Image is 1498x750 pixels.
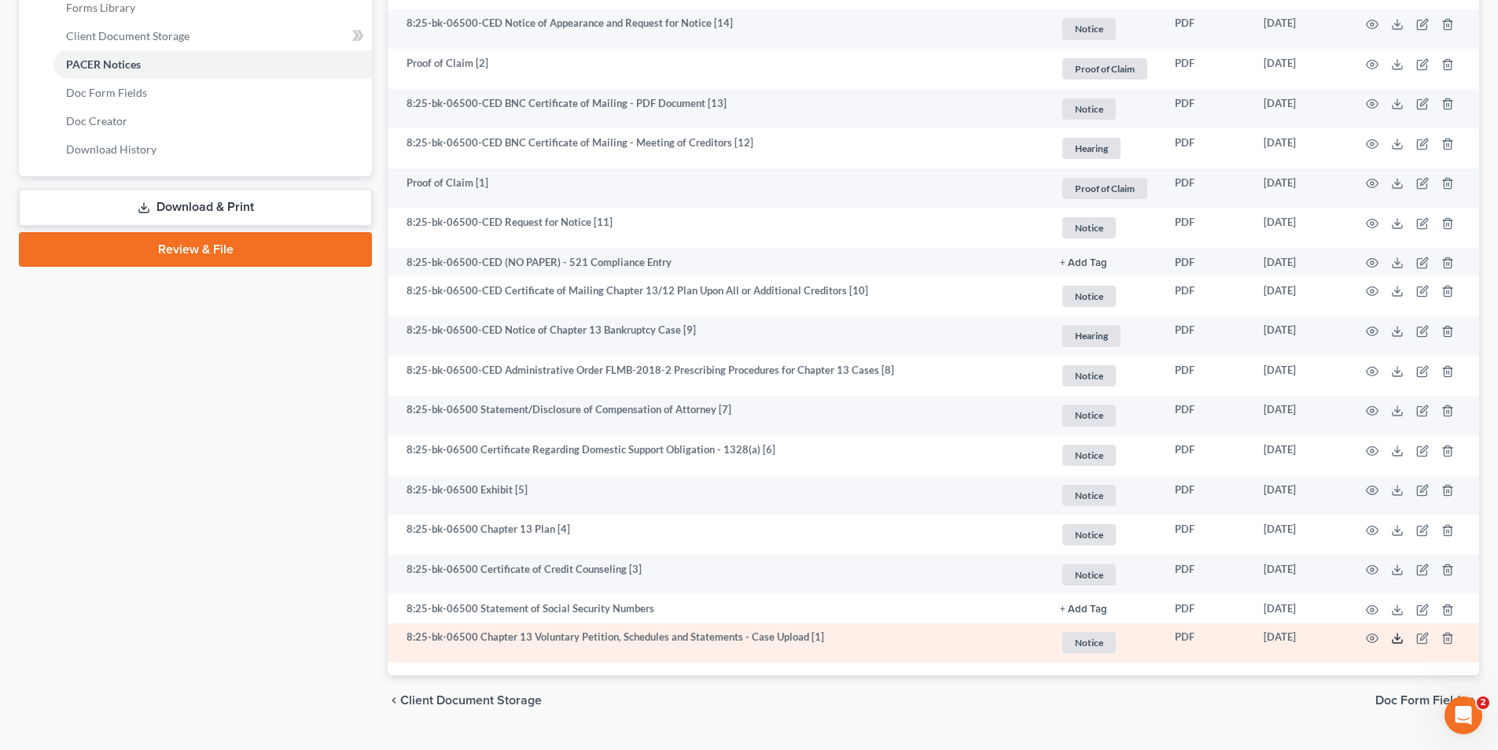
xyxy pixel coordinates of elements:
td: 8:25-bk-06500 Statement/Disclosure of Compensation of Attorney [7] [388,396,1047,436]
a: PACER Notices [53,50,372,79]
td: [DATE] [1251,555,1347,595]
span: Hearing [1062,138,1121,159]
i: chevron_left [388,694,400,707]
a: Notice [1060,363,1150,389]
td: PDF [1162,49,1251,89]
a: Hearing [1060,135,1150,161]
td: [DATE] [1251,594,1347,623]
a: Notice [1060,482,1150,508]
a: Hearing [1060,323,1150,349]
td: [DATE] [1251,435,1347,475]
a: Doc Form Fields [53,79,372,107]
td: 8:25-bk-06500-CED Administrative Order FLMB-2018-2 Prescribing Procedures for Chapter 13 Cases [8] [388,356,1047,396]
td: [DATE] [1251,356,1347,396]
a: Notice [1060,16,1150,42]
a: Proof of Claim [1060,56,1150,82]
td: PDF [1162,208,1251,248]
span: Notice [1062,524,1116,545]
span: Doc Form Fields [1375,694,1467,707]
a: Notice [1060,96,1150,122]
button: + Add Tag [1060,604,1107,615]
td: [DATE] [1251,396,1347,436]
span: Notice [1062,445,1116,466]
a: + Add Tag [1060,255,1150,270]
td: [DATE] [1251,89,1347,129]
span: Notice [1062,365,1116,386]
td: [DATE] [1251,248,1347,276]
td: 8:25-bk-06500 Chapter 13 Voluntary Petition, Schedules and Statements - Case Upload [1] [388,623,1047,663]
span: Notice [1062,564,1116,586]
td: Proof of Claim [2] [388,49,1047,89]
td: PDF [1162,316,1251,357]
a: + Add Tag [1060,601,1150,616]
span: Download History [66,142,156,156]
td: 8:25-bk-06500-CED BNC Certificate of Mailing - PDF Document [13] [388,89,1047,129]
button: Doc Form Fields chevron_right [1375,694,1479,707]
span: Notice [1062,98,1116,120]
button: + Add Tag [1060,258,1107,268]
td: [DATE] [1251,168,1347,209]
span: Notice [1062,485,1116,506]
td: 8:25-bk-06500-CED Request for Notice [11] [388,208,1047,248]
a: Notice [1060,442,1150,468]
span: PACER Notices [66,57,141,71]
td: [DATE] [1251,49,1347,89]
a: Notice [1060,630,1150,656]
td: PDF [1162,475,1251,515]
td: 8:25-bk-06500 Statement of Social Security Numbers [388,594,1047,623]
td: 8:25-bk-06500-CED Notice of Appearance and Request for Notice [14] [388,9,1047,50]
td: PDF [1162,128,1251,168]
td: PDF [1162,515,1251,555]
a: Notice [1060,402,1150,428]
span: Notice [1062,632,1116,653]
td: 8:25-bk-06500 Certificate of Credit Counseling [3] [388,555,1047,595]
a: Notice [1060,522,1150,548]
a: Download & Print [19,189,372,226]
td: 8:25-bk-06500-CED BNC Certificate of Mailing - Meeting of Creditors [12] [388,128,1047,168]
a: Proof of Claim [1060,175,1150,201]
span: Notice [1062,286,1116,307]
td: PDF [1162,89,1251,129]
td: [DATE] [1251,316,1347,357]
td: [DATE] [1251,276,1347,316]
span: Doc Creator [66,114,127,127]
button: chevron_left Client Document Storage [388,694,542,707]
span: 2 [1477,696,1489,709]
span: Client Document Storage [400,694,542,707]
td: 8:25-bk-06500-CED Certificate of Mailing Chapter 13/12 Plan Upon All or Additional Creditors [10] [388,276,1047,316]
td: PDF [1162,248,1251,276]
span: Forms Library [66,1,135,14]
td: PDF [1162,9,1251,50]
span: Doc Form Fields [66,86,147,99]
td: 8:25-bk-06500-CED (NO PAPER) - 521 Compliance Entry [388,248,1047,276]
iframe: Intercom live chat [1445,696,1482,734]
a: Client Document Storage [53,22,372,50]
a: Download History [53,135,372,164]
td: PDF [1162,555,1251,595]
a: Doc Creator [53,107,372,135]
span: Client Document Storage [66,29,190,42]
td: [DATE] [1251,515,1347,555]
span: Notice [1062,217,1116,238]
td: [DATE] [1251,208,1347,248]
a: Notice [1060,283,1150,309]
td: PDF [1162,623,1251,663]
span: Proof of Claim [1062,58,1147,79]
span: Notice [1062,18,1116,39]
td: 8:25-bk-06500 Certificate Regarding Domestic Support Obligation - 1328(a) [6] [388,435,1047,475]
td: PDF [1162,396,1251,436]
td: 8:25-bk-06500 Chapter 13 Plan [4] [388,515,1047,555]
span: Notice [1062,405,1116,426]
td: PDF [1162,594,1251,623]
a: Notice [1060,215,1150,241]
a: Notice [1060,562,1150,588]
td: [DATE] [1251,623,1347,663]
td: PDF [1162,168,1251,209]
span: Hearing [1062,325,1121,346]
td: [DATE] [1251,475,1347,515]
td: Proof of Claim [1] [388,168,1047,209]
i: chevron_right [1467,694,1479,707]
td: PDF [1162,276,1251,316]
td: PDF [1162,435,1251,475]
td: [DATE] [1251,128,1347,168]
